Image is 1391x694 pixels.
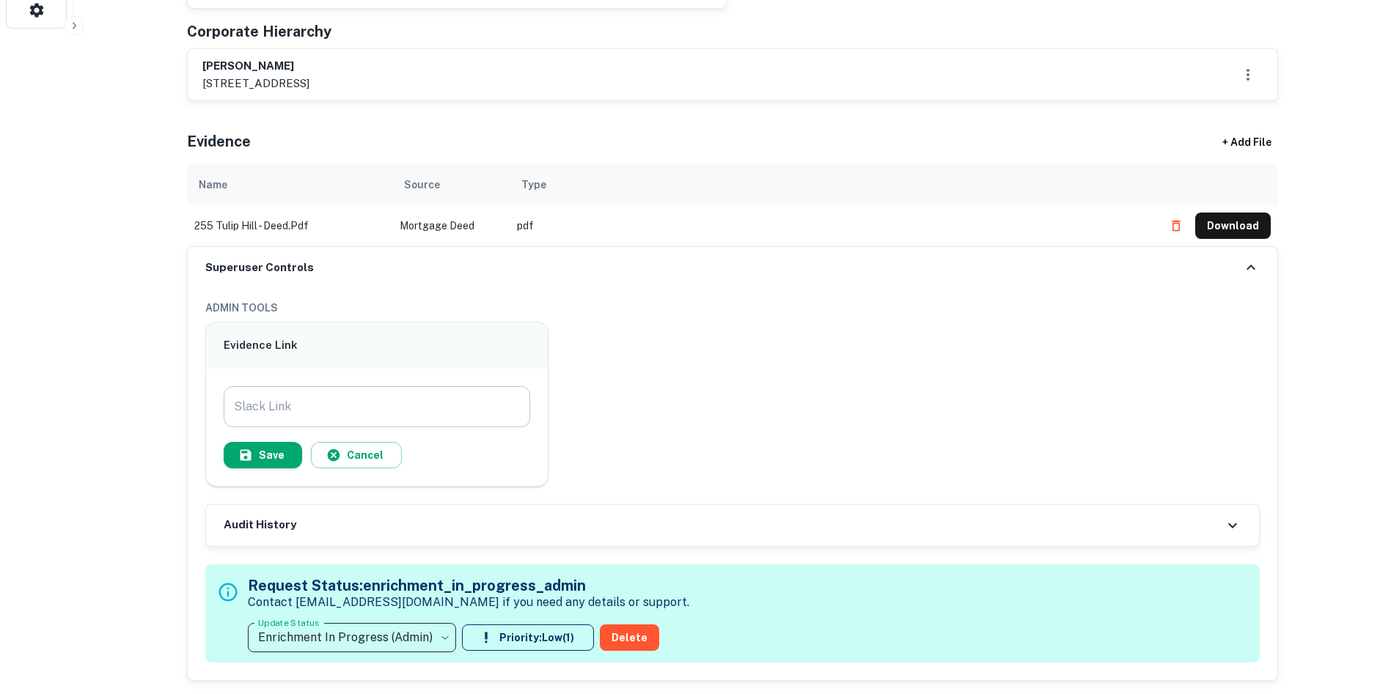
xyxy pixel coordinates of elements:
h6: [PERSON_NAME] [202,58,309,75]
th: Type [510,164,1156,205]
h5: Request Status: enrichment_in_progress_admin [248,575,689,597]
div: scrollable content [187,164,1278,246]
button: Delete [600,624,659,651]
th: Name [187,164,392,205]
button: Priority:Low(1) [462,624,594,651]
div: Name [199,176,227,193]
div: + Add File [1196,129,1299,155]
h6: Audit History [224,517,296,534]
label: Update Status [258,616,319,629]
div: Source [404,176,440,193]
iframe: Chat Widget [1318,577,1391,647]
h6: Superuser Controls [205,259,314,276]
td: pdf [510,205,1156,246]
td: Mortgage Deed [392,205,510,246]
p: Contact [EMAIL_ADDRESS][DOMAIN_NAME] if you need any details or support. [248,594,689,611]
th: Source [392,164,510,205]
h5: Corporate Hierarchy [187,21,331,43]
button: Save [224,442,302,468]
h5: Evidence [187,130,251,152]
td: 255 tulip hill - deed.pdf [187,205,392,246]
button: Delete file [1163,214,1189,237]
h6: Evidence Link [224,337,531,354]
button: Download [1195,213,1271,239]
div: Enrichment In Progress (Admin) [248,617,456,658]
div: Type [521,176,546,193]
h6: ADMIN TOOLS [205,300,1260,316]
button: Cancel [311,442,402,468]
p: [STREET_ADDRESS] [202,75,309,92]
